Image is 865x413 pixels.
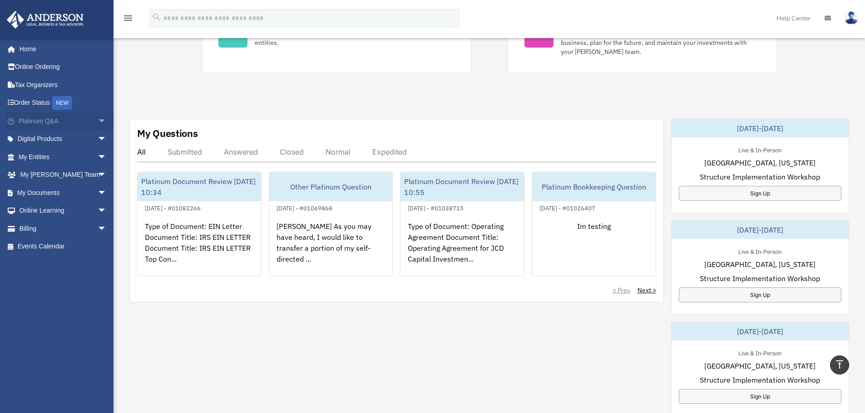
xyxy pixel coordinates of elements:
div: Live & In-Person [731,145,789,154]
a: Tax Organizers [6,76,120,94]
div: Closed [280,147,304,156]
a: My Documentsarrow_drop_down [6,184,120,202]
a: Next > [638,286,656,295]
a: Home [6,40,116,58]
div: Type of Document: Operating Agreement Document Title: Operating Agreement for JCD Capital Investm... [400,214,524,284]
span: [GEOGRAPHIC_DATA], [US_STATE] [704,360,816,371]
div: Platinum Bookkeeping Question [532,172,656,201]
div: Submitted [168,147,202,156]
img: Anderson Advisors Platinum Portal [4,11,86,29]
span: arrow_drop_down [98,130,116,149]
div: Other Platinum Question [269,172,393,201]
div: Answered [224,147,258,156]
div: NEW [52,96,72,110]
a: Platinum Bookkeeping Question[DATE] - #01026407Im testing [532,172,656,276]
span: [GEOGRAPHIC_DATA], [US_STATE] [704,259,816,270]
a: Online Ordering [6,58,120,76]
a: Digital Productsarrow_drop_down [6,130,120,148]
span: arrow_drop_down [98,148,116,166]
div: Live & In-Person [731,348,789,357]
span: Structure Implementation Workshop [700,171,820,182]
a: Sign Up [679,287,841,302]
div: Type of Document: EIN Letter Document Title: IRS EIN LETTER Document Title: IRS EIN LETTER Top Co... [138,214,261,284]
div: Platinum Document Review [DATE] 10:34 [138,172,261,201]
div: All [137,147,146,156]
div: Expedited [372,147,407,156]
i: search [152,12,162,22]
a: Platinum Document Review [DATE] 10:34[DATE] - #01082266Type of Document: EIN Letter Document Titl... [137,172,262,276]
div: [DATE] - #01026407 [532,203,603,212]
div: Normal [326,147,351,156]
img: User Pic [845,11,858,24]
i: vertical_align_top [834,359,845,370]
div: Live & In-Person [731,246,789,256]
a: Other Platinum Question[DATE] - #01069868[PERSON_NAME] As you may have heard, I would like to tra... [269,172,393,276]
a: Platinum Q&Aarrow_drop_down [6,112,120,130]
span: arrow_drop_down [98,112,116,131]
i: menu [123,13,133,24]
a: Events Calendar [6,238,120,256]
span: [GEOGRAPHIC_DATA], [US_STATE] [704,157,816,168]
a: vertical_align_top [830,355,849,374]
a: menu [123,16,133,24]
span: Structure Implementation Workshop [700,273,820,284]
span: Structure Implementation Workshop [700,374,820,385]
div: My Questions [137,126,198,140]
span: arrow_drop_down [98,184,116,202]
div: Im testing [532,214,656,284]
a: Online Learningarrow_drop_down [6,202,120,220]
div: [DATE]-[DATE] [672,221,849,239]
a: Billingarrow_drop_down [6,219,120,238]
a: Sign Up [679,186,841,201]
a: Order StatusNEW [6,94,120,112]
a: Platinum Document Review [DATE] 10:55[DATE] - #01038715Type of Document: Operating Agreement Docu... [400,172,524,276]
span: arrow_drop_down [98,166,116,185]
a: My [PERSON_NAME] Teamarrow_drop_down [6,166,120,184]
div: [DATE] - #01038715 [400,203,471,212]
div: [DATE]-[DATE] [672,119,849,137]
a: Sign Up [679,389,841,404]
span: arrow_drop_down [98,219,116,238]
div: [DATE] - #01069868 [269,203,340,212]
a: My Entitiesarrow_drop_down [6,148,120,166]
div: Platinum Document Review [DATE] 10:55 [400,172,524,201]
div: [PERSON_NAME] As you may have heard, I would like to transfer a portion of my self-directed ... [269,214,393,284]
span: arrow_drop_down [98,202,116,220]
div: [DATE] - #01082266 [138,203,208,212]
div: [DATE]-[DATE] [672,322,849,340]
